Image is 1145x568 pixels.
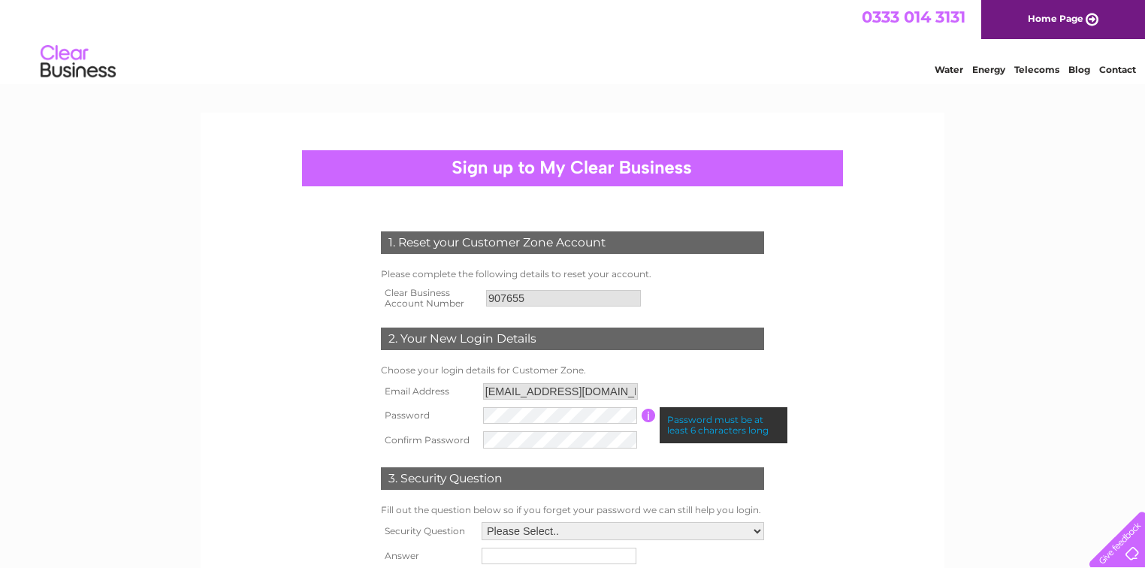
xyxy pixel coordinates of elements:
[935,64,963,75] a: Water
[219,8,929,73] div: Clear Business is a trading name of Verastar Limited (registered in [GEOGRAPHIC_DATA] No. 3667643...
[1068,64,1090,75] a: Blog
[377,379,479,403] th: Email Address
[381,467,764,490] div: 3. Security Question
[381,328,764,350] div: 2. Your New Login Details
[377,501,768,519] td: Fill out the question below so if you forget your password we can still help you login.
[1099,64,1136,75] a: Contact
[40,39,116,85] img: logo.png
[377,518,478,544] th: Security Question
[377,544,478,568] th: Answer
[377,403,479,428] th: Password
[1014,64,1059,75] a: Telecoms
[377,265,768,283] td: Please complete the following details to reset your account.
[377,283,482,313] th: Clear Business Account Number
[377,361,768,379] td: Choose your login details for Customer Zone.
[660,407,787,443] div: Password must be at least 6 characters long
[377,428,479,452] th: Confirm Password
[972,64,1005,75] a: Energy
[381,231,764,254] div: 1. Reset your Customer Zone Account
[862,8,965,26] a: 0333 014 3131
[642,409,656,422] input: Information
